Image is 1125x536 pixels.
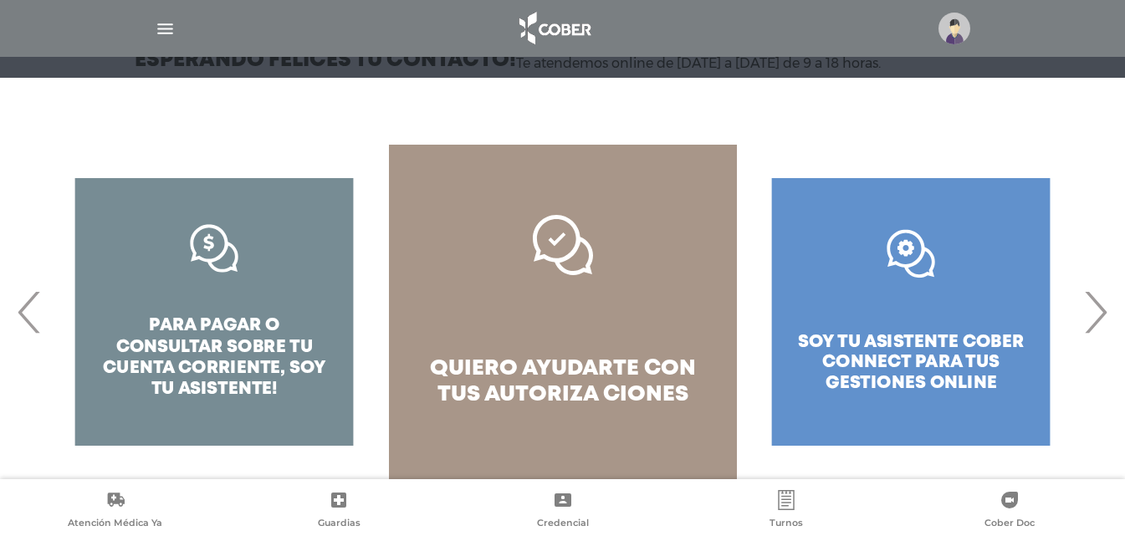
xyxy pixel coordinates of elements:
[537,517,589,532] span: Credencial
[135,50,516,71] h3: Esperando felices tu contacto!
[1079,267,1112,357] span: Next
[3,490,227,533] a: Atención Médica Ya
[510,8,598,48] img: logo_cober_home-white.png
[68,517,162,532] span: Atención Médica Ya
[318,517,361,532] span: Guardias
[898,490,1122,533] a: Cober Doc
[227,490,450,533] a: Guardias
[674,490,897,533] a: Turnos
[770,517,803,532] span: Turnos
[155,18,176,39] img: Cober_menu-lines-white.svg
[389,145,737,479] a: quiero ayudarte con tus autoriza ciones
[484,385,688,405] span: autoriza ciones
[516,55,881,71] p: Te atendemos online de [DATE] a [DATE] de 9 a 18 horas.
[13,267,46,357] span: Previous
[938,13,970,44] img: profile-placeholder.svg
[430,359,696,405] span: quiero ayudarte con tus
[984,517,1035,532] span: Cober Doc
[451,490,674,533] a: Credencial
